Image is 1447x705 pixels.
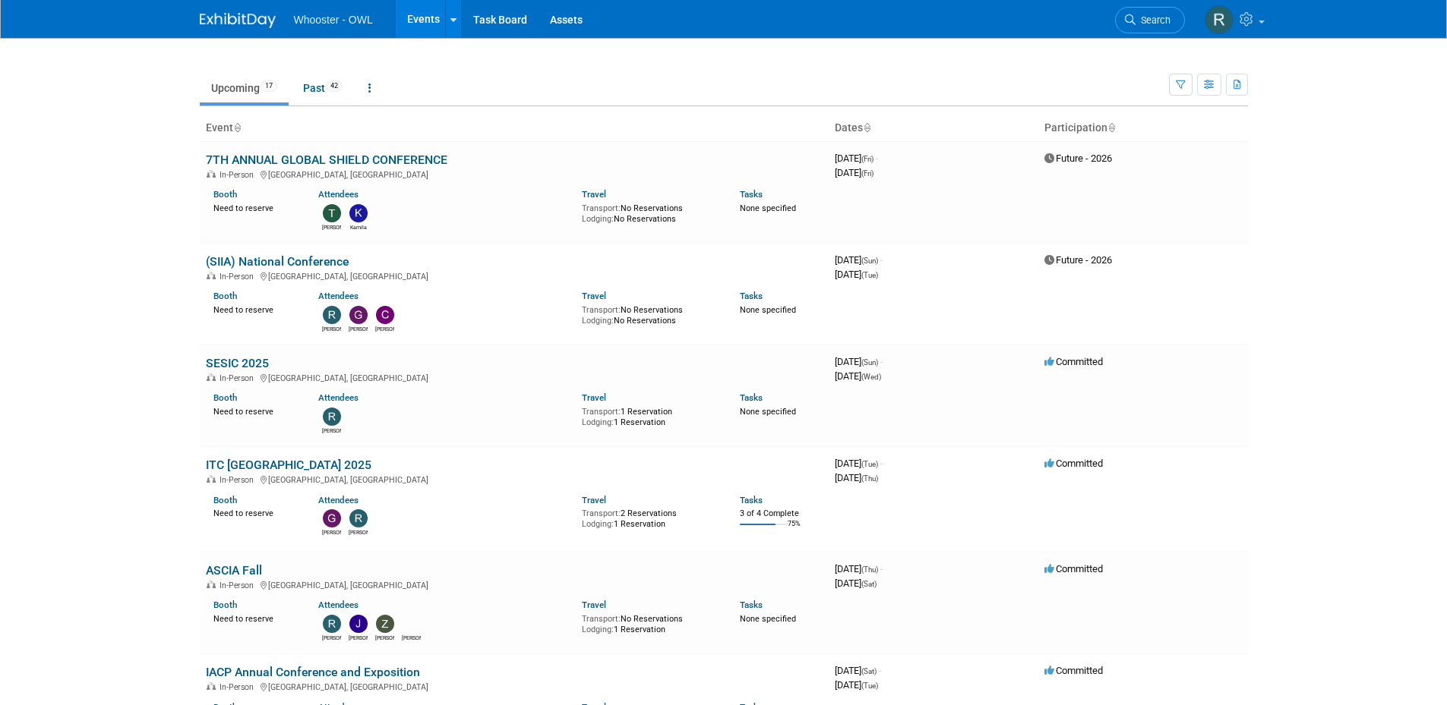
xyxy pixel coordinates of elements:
img: In-Person Event [207,373,216,381]
span: 42 [326,80,343,92]
a: Search [1115,7,1185,33]
img: In-Person Event [207,581,216,588]
span: [DATE] [835,458,883,469]
span: [DATE] [835,356,883,367]
img: Ronald Lifton [403,615,421,633]
div: Robert Dugan [322,426,341,435]
img: Kamila Castaneda [349,204,368,222]
span: - [876,153,878,164]
a: Travel [582,600,606,610]
div: Richard Spradley [322,324,341,333]
span: (Fri) [861,155,874,163]
span: None specified [740,203,796,213]
span: (Sat) [861,667,877,675]
span: Lodging: [582,519,614,529]
a: 7TH ANNUAL GLOBAL SHIELD CONFERENCE [206,153,447,167]
div: Need to reserve [213,505,296,519]
div: 3 of 4 Complete [740,508,823,519]
span: (Sun) [861,358,878,367]
a: Attendees [318,392,359,403]
span: [DATE] [835,254,883,266]
div: Clare Louise Southcombe [375,324,394,333]
a: Travel [582,189,606,200]
img: Zach Artz [376,615,394,633]
span: Search [1136,14,1171,26]
span: Future - 2026 [1044,153,1112,164]
a: Sort by Event Name [233,121,241,134]
span: (Tue) [861,460,878,468]
img: Robert Dugan [1205,5,1234,34]
a: Booth [213,189,237,200]
span: Committed [1044,458,1103,469]
span: None specified [740,305,796,315]
a: Travel [582,392,606,403]
img: In-Person Event [207,682,216,690]
a: Travel [582,495,606,505]
div: Need to reserve [213,302,296,316]
span: In-Person [220,272,258,282]
div: Need to reserve [213,200,296,214]
a: Sort by Start Date [863,121,870,134]
span: (Wed) [861,373,881,381]
div: [GEOGRAPHIC_DATA], [GEOGRAPHIC_DATA] [206,578,823,590]
div: Richard Spradley [322,633,341,642]
th: Dates [829,115,1038,141]
span: [DATE] [835,472,878,483]
div: No Reservations No Reservations [582,200,717,224]
a: Booth [213,291,237,301]
a: Upcoming17 [200,74,289,102]
a: Tasks [740,600,763,610]
div: Need to reserve [213,404,296,417]
span: [DATE] [835,153,878,164]
div: Ronald Lifton [402,633,421,642]
th: Event [200,115,829,141]
div: Gary LaFond [349,324,368,333]
div: [GEOGRAPHIC_DATA], [GEOGRAPHIC_DATA] [206,371,823,383]
span: Transport: [582,305,621,315]
img: Richard Spradley [323,306,341,324]
span: Lodging: [582,214,614,224]
img: Gary LaFond [323,509,341,527]
span: (Sat) [861,580,877,588]
span: 17 [261,80,277,92]
img: Richard Spradley [323,615,341,633]
img: ExhibitDay [200,13,276,28]
span: (Thu) [861,565,878,574]
span: None specified [740,614,796,624]
span: (Tue) [861,681,878,690]
div: Gary LaFond [322,527,341,537]
span: (Thu) [861,474,878,483]
a: Tasks [740,189,763,200]
span: Lodging: [582,625,614,634]
a: ITC [GEOGRAPHIC_DATA] 2025 [206,458,371,472]
img: Travis Dykes [323,204,341,222]
a: Booth [213,600,237,610]
span: (Tue) [861,271,878,279]
span: - [880,563,883,574]
a: Attendees [318,495,359,505]
span: (Fri) [861,169,874,178]
div: No Reservations 1 Reservation [582,611,717,634]
div: [GEOGRAPHIC_DATA], [GEOGRAPHIC_DATA] [206,473,823,485]
div: 2 Reservations 1 Reservation [582,505,717,529]
div: Zach Artz [375,633,394,642]
a: Tasks [740,495,763,505]
div: Travis Dykes [322,222,341,231]
a: Attendees [318,600,359,610]
a: (SIIA) National Conference [206,254,349,269]
a: ASCIA Fall [206,563,262,578]
span: - [880,254,883,266]
span: [DATE] [835,167,874,178]
span: In-Person [220,682,258,692]
img: Robert Dugan [323,408,341,426]
span: In-Person [220,170,258,180]
span: Future - 2026 [1044,254,1112,266]
span: Transport: [582,203,621,213]
a: Tasks [740,392,763,403]
a: Sort by Participation Type [1107,121,1115,134]
div: No Reservations No Reservations [582,302,717,326]
div: James Justus [349,633,368,642]
img: In-Person Event [207,170,216,178]
span: [DATE] [835,679,878,691]
span: - [879,665,881,676]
